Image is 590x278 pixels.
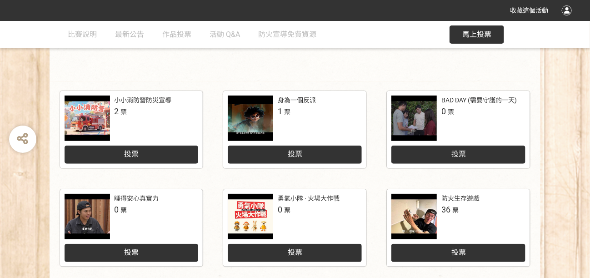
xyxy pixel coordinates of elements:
span: 0 [278,205,282,214]
div: 小小消防營防災宣導 [115,96,172,105]
span: 投票 [124,248,139,257]
span: 防火宣導免費資源 [258,30,316,39]
a: 比賽說明 [68,21,97,48]
span: 活動 Q&A [210,30,240,39]
span: 0 [441,106,446,116]
span: 投票 [288,150,302,158]
a: 最新公告 [115,21,144,48]
a: 身為一個反派1票投票 [223,91,366,168]
span: 票 [284,207,290,214]
a: 小小消防營防災宣導2票投票 [60,91,203,168]
span: 0 [115,205,119,214]
a: 睡得安心真實力0票投票 [60,189,203,267]
span: 投票 [288,248,302,257]
span: 投票 [451,150,466,158]
div: 身為一個反派 [278,96,316,105]
span: 投票 [451,248,466,257]
a: 活動 Q&A [210,21,240,48]
span: 收藏這個活動 [510,7,548,14]
div: BAD DAY (需要守護的一天) [441,96,517,105]
a: 作品投票 [162,21,191,48]
span: 最新公告 [115,30,144,39]
span: 票 [121,108,127,116]
span: 票 [121,207,127,214]
span: 比賽說明 [68,30,97,39]
a: BAD DAY (需要守護的一天)0票投票 [387,91,530,168]
span: 投票 [124,150,139,158]
a: 防火宣導免費資源 [258,21,316,48]
span: 馬上投票 [462,30,491,39]
button: 馬上投票 [450,25,504,44]
span: 票 [452,207,459,214]
a: 勇氣小隊 · 火場大作戰0票投票 [223,189,366,267]
span: 票 [284,108,290,116]
span: 1 [278,106,282,116]
div: 防火生存遊戲 [441,194,480,203]
span: 票 [448,108,454,116]
span: 作品投票 [162,30,191,39]
div: 勇氣小隊 · 火場大作戰 [278,194,340,203]
span: 2 [115,106,119,116]
a: 防火生存遊戲36票投票 [387,189,530,267]
span: 36 [441,205,450,214]
div: 睡得安心真實力 [115,194,159,203]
